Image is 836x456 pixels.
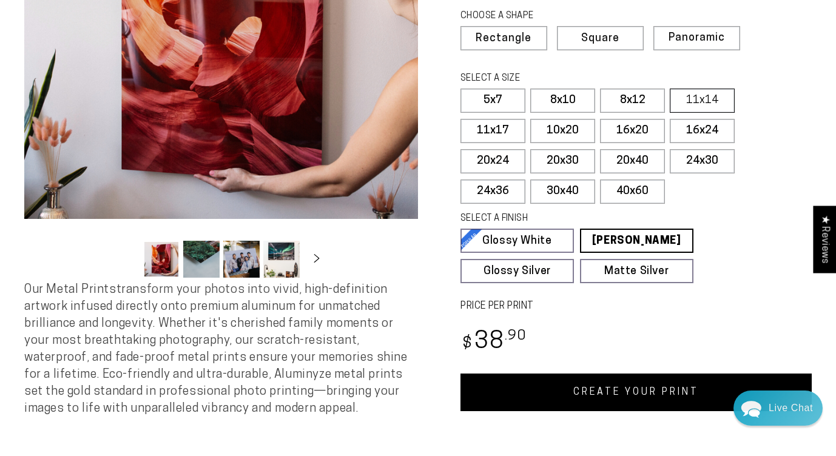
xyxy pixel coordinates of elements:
span: $ [462,336,473,352]
button: Slide left [113,246,140,272]
span: Panoramic [669,32,725,44]
span: Rectangle [476,33,531,44]
label: 10x20 [530,119,595,143]
legend: SELECT A FINISH [460,212,667,226]
bdi: 38 [460,330,527,354]
a: Glossy White [460,229,574,253]
a: CREATE YOUR PRINT [460,374,812,411]
label: 8x10 [530,89,595,113]
span: Square [581,33,619,44]
div: Click to open Judge.me floating reviews tab [813,206,836,273]
label: 30x40 [530,179,595,204]
label: 20x24 [460,149,525,173]
span: Our Metal Prints transform your photos into vivid, high-definition artwork infused directly onto ... [24,284,408,415]
label: 11x17 [460,119,525,143]
button: Slide right [303,246,330,272]
legend: CHOOSE A SHAPE [460,10,628,23]
label: 24x36 [460,179,525,204]
button: Load image 4 in gallery view [263,241,300,278]
label: 40x60 [600,179,665,204]
sup: .90 [505,329,527,343]
button: Load image 2 in gallery view [183,241,220,278]
label: 8x12 [600,89,665,113]
label: 5x7 [460,89,525,113]
label: 20x30 [530,149,595,173]
label: 16x24 [670,119,735,143]
a: Matte Silver [580,259,693,283]
label: 20x40 [600,149,665,173]
label: 24x30 [670,149,735,173]
button: Load image 1 in gallery view [143,241,180,278]
div: Contact Us Directly [769,391,813,426]
a: Glossy Silver [460,259,574,283]
button: Load image 3 in gallery view [223,241,260,278]
label: PRICE PER PRINT [460,300,812,313]
div: Chat widget toggle [733,391,823,426]
legend: SELECT A SIZE [460,72,667,85]
label: 16x20 [600,119,665,143]
label: 11x14 [670,89,735,113]
a: [PERSON_NAME] [580,229,693,253]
